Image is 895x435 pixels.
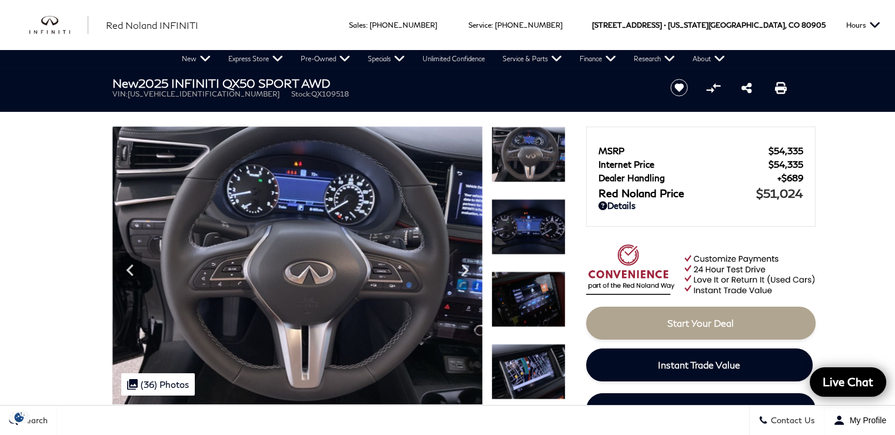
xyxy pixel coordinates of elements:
span: Internet Price [598,159,768,170]
a: Red Noland Price $51,024 [598,186,803,200]
a: Unlimited Confidence [414,50,494,68]
a: Live Chat [810,367,886,397]
span: $689 [777,172,803,183]
section: Click to Open Cookie Consent Modal [6,411,33,423]
div: (36) Photos [121,373,195,396]
span: My Profile [845,416,886,425]
span: $54,335 [768,145,803,156]
div: Previous [118,253,142,288]
button: Compare Vehicle [704,79,722,97]
span: Red Noland INFINITI [106,19,198,31]
span: $54,335 [768,159,803,170]
a: MSRP $54,335 [598,145,803,156]
span: Red Noland Price [598,187,756,200]
span: Dealer Handling [598,172,777,183]
h1: 2025 INFINITI QX50 SPORT AWD [112,77,651,89]
span: Service [468,21,491,29]
span: $51,024 [756,186,803,200]
span: Search [18,416,48,426]
span: Contact Us [768,416,815,426]
a: [STREET_ADDRESS] • [US_STATE][GEOGRAPHIC_DATA], CO 80905 [592,21,826,29]
a: Dealer Handling $689 [598,172,803,183]
img: New 2025 BLACK OBSIDIAN INFINITI SPORT AWD image 21 [491,271,565,327]
a: Specials [359,50,414,68]
img: Opt-Out Icon [6,411,33,423]
span: MSRP [598,145,768,156]
a: About [684,50,734,68]
img: New 2025 BLACK OBSIDIAN INFINITI SPORT AWD image 22 [491,344,565,400]
a: Instant Trade Value [586,348,813,381]
strong: New [112,76,138,90]
a: Pre-Owned [292,50,359,68]
img: INFINITI [29,16,88,35]
span: : [491,21,493,29]
div: Next [453,253,477,288]
a: Research [625,50,684,68]
a: Finance [571,50,625,68]
span: Schedule Test Drive [658,404,743,415]
a: Schedule Test Drive [586,393,816,426]
img: New 2025 BLACK OBSIDIAN INFINITI SPORT AWD image 19 [491,127,565,182]
a: Internet Price $54,335 [598,159,803,170]
nav: Main Navigation [173,50,734,68]
span: Sales [349,21,366,29]
a: infiniti [29,16,88,35]
a: Service & Parts [494,50,571,68]
a: [PHONE_NUMBER] [495,21,563,29]
a: Start Your Deal [586,307,816,340]
img: New 2025 BLACK OBSIDIAN INFINITI SPORT AWD image 19 [112,127,483,404]
span: [US_VEHICLE_IDENTIFICATION_NUMBER] [128,89,280,98]
span: : [366,21,368,29]
span: Live Chat [817,374,879,389]
img: New 2025 BLACK OBSIDIAN INFINITI SPORT AWD image 20 [491,199,565,255]
a: Express Store [219,50,292,68]
button: Open user profile menu [824,406,895,435]
a: New [173,50,219,68]
span: Instant Trade Value [658,359,740,370]
a: Print this New 2025 INFINITI QX50 SPORT AWD [775,81,787,95]
button: Save vehicle [666,78,692,97]
span: Start Your Deal [667,317,734,328]
a: Share this New 2025 INFINITI QX50 SPORT AWD [741,81,752,95]
a: [PHONE_NUMBER] [370,21,437,29]
span: QX109518 [311,89,349,98]
a: Red Noland INFINITI [106,18,198,32]
span: Stock: [291,89,311,98]
span: VIN: [112,89,128,98]
a: Details [598,200,803,211]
